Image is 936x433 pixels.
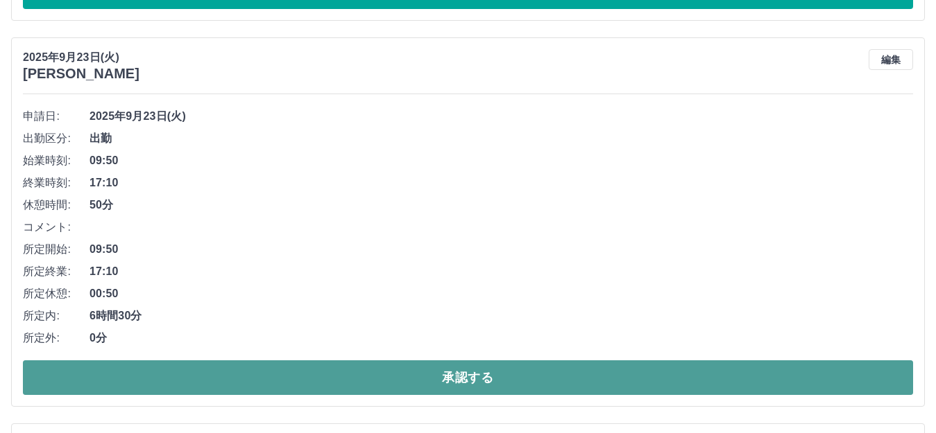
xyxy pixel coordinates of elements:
[23,197,90,213] span: 休憩時間:
[23,219,90,236] span: コメント:
[23,263,90,280] span: 所定終業:
[23,285,90,302] span: 所定休憩:
[90,285,913,302] span: 00:50
[23,360,913,395] button: 承認する
[23,175,90,191] span: 終業時刻:
[90,330,913,346] span: 0分
[23,108,90,125] span: 申請日:
[90,152,913,169] span: 09:50
[869,49,913,70] button: 編集
[90,241,913,258] span: 09:50
[90,175,913,191] span: 17:10
[23,66,139,82] h3: [PERSON_NAME]
[23,152,90,169] span: 始業時刻:
[90,197,913,213] span: 50分
[90,308,913,324] span: 6時間30分
[23,330,90,346] span: 所定外:
[23,308,90,324] span: 所定内:
[90,108,913,125] span: 2025年9月23日(火)
[23,241,90,258] span: 所定開始:
[23,130,90,147] span: 出勤区分:
[90,263,913,280] span: 17:10
[90,130,913,147] span: 出勤
[23,49,139,66] p: 2025年9月23日(火)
